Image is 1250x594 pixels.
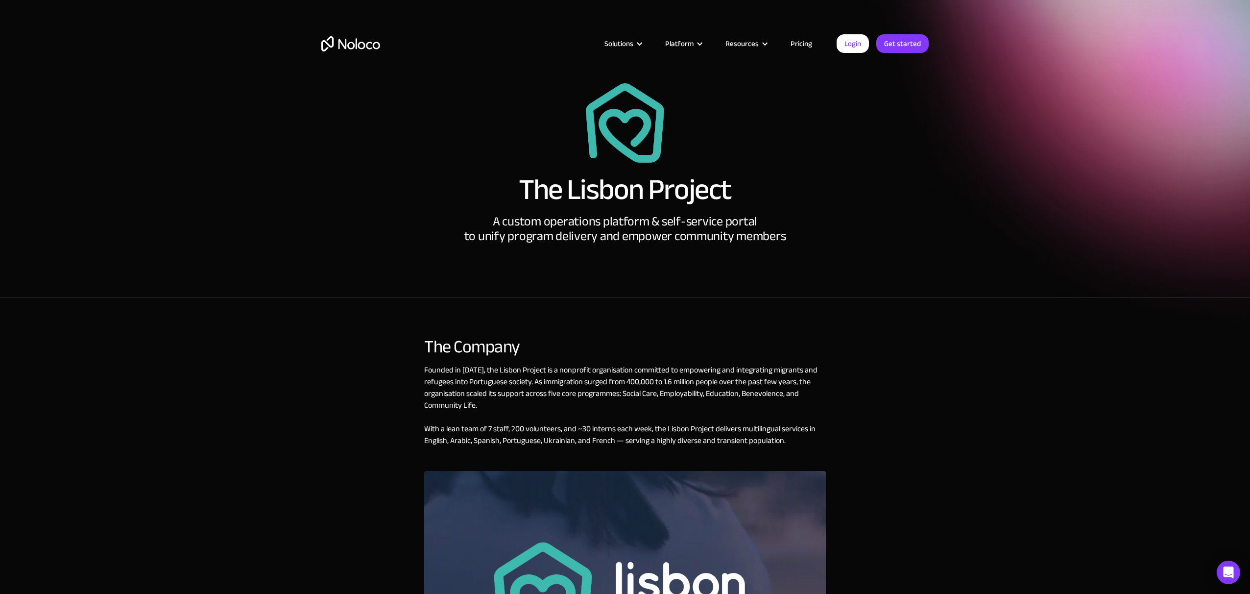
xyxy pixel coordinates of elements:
div: Solutions [604,37,633,50]
div: Platform [653,37,713,50]
a: Get started [876,34,929,53]
div: A custom operations platform & self-service portal to unify program delivery and empower communit... [464,214,786,244]
div: Platform [665,37,694,50]
a: Pricing [778,37,824,50]
a: home [321,36,380,51]
div: Solutions [592,37,653,50]
h1: The Lisbon Project [519,175,732,204]
div: The Company [424,337,826,357]
div: Resources [713,37,778,50]
div: Founded in [DATE], the Lisbon Project is a nonprofit organisation committed to empowering and int... [424,364,826,471]
div: Open Intercom Messenger [1217,561,1240,584]
a: Login [837,34,869,53]
div: Resources [725,37,759,50]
